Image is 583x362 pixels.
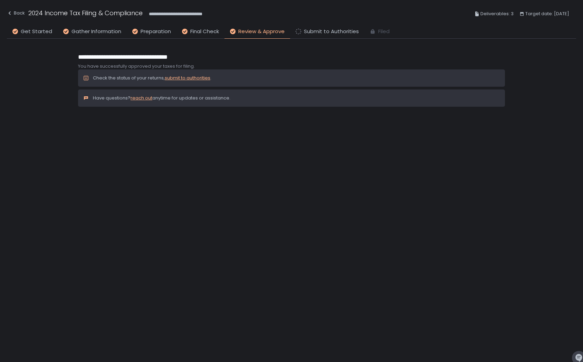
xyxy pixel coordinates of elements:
span: Review & Approve [238,28,285,36]
span: Gather Information [71,28,121,36]
p: Check the status of your returns, . [93,75,211,81]
h1: 2024 Income Tax Filing & Compliance [28,8,143,18]
p: Have questions? anytime for updates or assistance. [93,95,230,101]
a: reach out [131,95,152,101]
div: You have successfully approved your taxes for filing. [78,63,505,69]
button: Back [7,8,25,20]
span: Get Started [21,28,52,36]
span: Final Check [190,28,219,36]
span: Preparation [141,28,171,36]
span: Target date: [DATE] [525,10,569,18]
a: submit to authorities [165,75,210,81]
div: Back [7,9,25,17]
span: Submit to Authorities [304,28,359,36]
span: Filed [378,28,390,36]
span: Deliverables: 3 [480,10,514,18]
